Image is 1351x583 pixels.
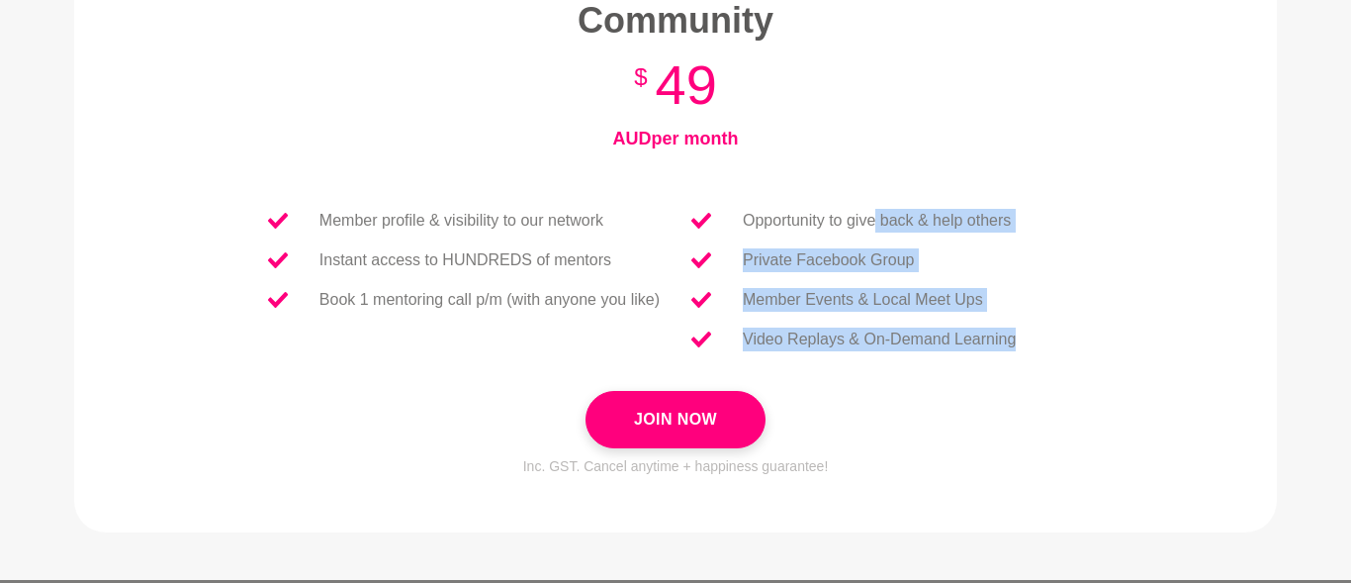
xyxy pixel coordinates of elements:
[319,288,660,312] p: Book 1 mentoring call p/m (with anyone you like)
[585,391,766,448] button: Join Now
[201,128,1150,150] h4: AUD per month
[743,248,914,272] p: Private Facebook Group
[743,328,1016,351] p: Video Replays & On-Demand Learning
[743,288,983,312] p: Member Events & Local Meet Ups
[319,248,611,272] p: Instant access to HUNDREDS of mentors
[201,456,1150,477] p: Inc. GST. Cancel anytime + happiness guarantee!
[743,209,1011,233] p: Opportunity to give back & help others
[201,50,1150,120] h3: 49
[319,209,603,233] p: Member profile & visibility to our network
